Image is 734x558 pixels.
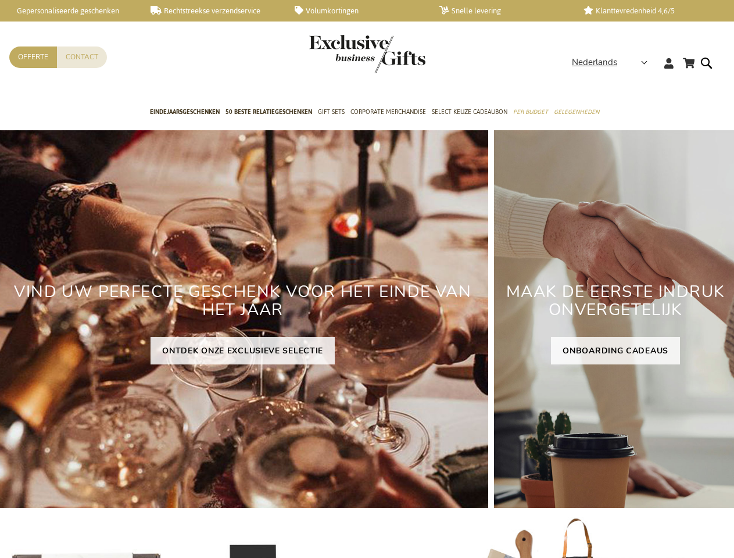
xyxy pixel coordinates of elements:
span: Gift Sets [318,106,345,118]
span: Eindejaarsgeschenken [150,106,220,118]
a: store logo [309,35,367,73]
a: Gepersonaliseerde geschenken [6,6,132,16]
a: Contact [57,46,107,68]
span: Per Budget [513,106,548,118]
a: Volumkortingen [295,6,421,16]
a: ONBOARDING CADEAUS [551,337,680,364]
a: ONTDEK ONZE EXCLUSIEVE SELECTIE [151,337,335,364]
a: Offerte [9,46,57,68]
span: Corporate Merchandise [350,106,426,118]
a: Corporate Merchandise [350,98,426,127]
a: Klanttevredenheid 4,6/5 [583,6,710,16]
a: Per Budget [513,98,548,127]
a: Rechtstreekse verzendservice [151,6,277,16]
span: Gelegenheden [554,106,599,118]
a: Select Keuze Cadeaubon [432,98,507,127]
span: Select Keuze Cadeaubon [432,106,507,118]
span: 50 beste relatiegeschenken [225,106,312,118]
a: 50 beste relatiegeschenken [225,98,312,127]
span: Nederlands [572,56,617,69]
a: Gift Sets [318,98,345,127]
a: Snelle levering [439,6,565,16]
a: Eindejaarsgeschenken [150,98,220,127]
a: Gelegenheden [554,98,599,127]
img: Exclusive Business gifts logo [309,35,425,73]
